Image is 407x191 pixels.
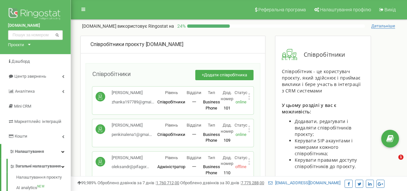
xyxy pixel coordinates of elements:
[14,119,61,124] span: Маркетплейс інтеграцій
[14,74,46,79] span: Центр звернень
[112,155,149,161] p: [PERSON_NAME]
[241,180,264,185] u: 7 775 288,00
[97,180,179,185] span: Оброблено дзвінків за 7 днів :
[221,155,233,166] span: Дод. номер
[203,100,220,110] span: Business Phone
[156,180,179,185] u: 1 760 712,00
[221,90,233,101] span: Дод. номер
[174,23,187,29] p: 24 %
[258,7,306,12] span: Реферальна програма
[8,6,63,23] img: Ringostat logo
[187,155,201,160] span: Відділи
[235,155,247,160] span: Статус
[8,42,24,48] div: Проєкти
[15,163,61,169] span: Загальні налаштування
[221,123,233,134] span: Дод. номер
[90,41,144,47] span: Співробітники проєкту
[203,132,220,143] span: Business Phone
[165,123,178,128] span: Рівень
[220,138,234,144] p: 109
[208,155,215,160] span: Тип
[384,7,396,12] span: Вихід
[235,90,247,95] span: Статус
[92,71,131,77] span: Співробітники
[187,90,201,95] span: Відділи
[371,24,395,29] span: Детальніше
[235,164,246,169] span: offline
[14,104,31,109] span: Mini CRM
[82,23,174,29] p: [DOMAIN_NAME]
[187,123,201,128] span: Відділи
[180,180,264,185] span: Оброблено дзвінків за 30 днів :
[192,100,196,104] span: 一
[8,23,63,29] a: [DOMAIN_NAME]
[112,132,152,137] span: penkinalena1@gmai...
[15,89,35,94] span: Аналiтика
[282,68,361,94] span: Співробітник - це користувач проєкту, який здійснює і приймає виклики і бере участь в інтеграції ...
[10,159,71,172] a: Загальні налаштування
[90,41,255,48] div: [DOMAIN_NAME]
[112,164,149,169] span: oleksandr@pifagor...
[203,164,220,175] span: Business Phone
[157,132,185,137] span: Співробітники
[295,157,357,169] span: Керувати правами доступу співробітників до проєкту.
[398,155,403,160] span: 1
[208,123,215,128] span: Тип
[236,132,246,137] span: online
[157,100,185,104] span: Співробітники
[236,100,246,104] span: online
[220,105,234,111] p: 101
[16,174,71,182] a: Налаштування проєкту
[282,102,337,115] span: У цьому розділі у вас є можливість:
[117,24,174,29] span: використовує Ringostat на
[295,138,353,157] span: Керувати SIP акаунтами і номерами кожного співробітника;
[77,180,97,185] span: 99,989%
[295,118,352,137] span: Додавати, редагувати і видаляти співробітників проєкту;
[112,100,154,104] span: zhanka197789@gmai...
[1,144,71,159] a: Налаштування
[195,70,254,81] button: +Додати співробітника
[112,90,154,96] p: [PERSON_NAME]
[297,51,345,59] span: Співробітники
[112,122,152,129] p: [PERSON_NAME]
[220,170,234,176] p: 110
[208,90,215,95] span: Тип
[12,59,30,64] span: Дашборд
[320,7,371,12] span: Налаштування профілю
[14,134,27,138] span: Кошти
[192,132,196,137] span: 一
[157,164,185,169] span: Адміністратор
[15,149,44,154] span: Налаштування
[235,123,247,128] span: Статус
[268,180,340,185] a: [EMAIL_ADDRESS][DOMAIN_NAME]
[204,72,247,77] span: Додати співробітника
[165,155,178,160] span: Рівень
[192,164,196,169] span: 一
[385,155,401,170] iframe: Intercom live chat
[165,90,178,95] span: Рівень
[8,30,63,40] input: Пошук за номером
